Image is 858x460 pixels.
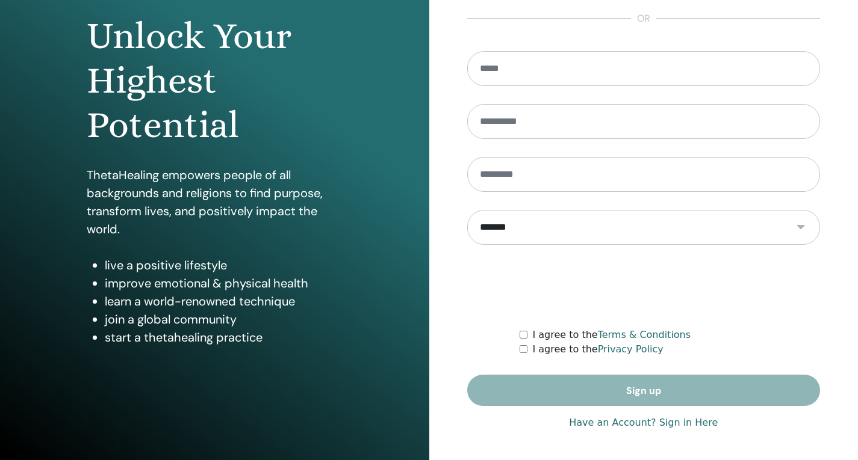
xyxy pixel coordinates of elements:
[598,343,664,355] a: Privacy Policy
[598,329,691,340] a: Terms & Conditions
[105,274,343,292] li: improve emotional & physical health
[552,263,735,310] iframe: reCAPTCHA
[532,342,663,357] label: I agree to the
[532,328,691,342] label: I agree to the
[631,11,656,26] span: or
[105,328,343,346] li: start a thetahealing practice
[87,166,343,238] p: ThetaHealing empowers people of all backgrounds and religions to find purpose, transform lives, a...
[105,310,343,328] li: join a global community
[87,14,343,148] h1: Unlock Your Highest Potential
[105,256,343,274] li: live a positive lifestyle
[105,292,343,310] li: learn a world-renowned technique
[569,416,718,430] a: Have an Account? Sign in Here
